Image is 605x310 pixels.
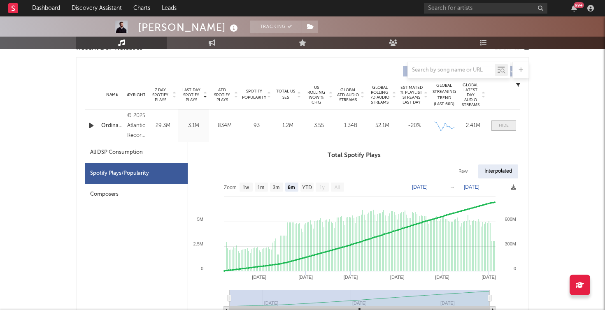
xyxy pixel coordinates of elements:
span: Global ATD Audio Streams [337,88,359,102]
text: [DATE] [252,275,266,280]
text: [DATE] [390,275,405,280]
div: Spotify Plays/Popularity [85,163,188,184]
div: 29.3M [149,122,176,130]
text: 5M [197,217,203,222]
text: 0 [201,266,203,271]
div: 1.2M [275,122,301,130]
div: Composers [85,184,188,205]
div: 93 [242,122,271,130]
div: Raw [452,164,474,178]
text: 1w [243,185,249,190]
text: YTD [302,185,312,190]
text: 6m [288,185,295,190]
text: 1y [319,185,325,190]
span: Global Rolling 7D Audio Streams [368,85,391,105]
div: 3.55 [305,122,333,130]
text: [DATE] [464,184,479,190]
text: [DATE] [298,275,313,280]
span: Total US SES [275,88,296,101]
text: [DATE] [482,275,496,280]
button: Tracking [250,21,302,33]
div: Global Streaming Trend (Last 60D) [432,83,456,107]
span: Global Latest Day Audio Streams [461,83,480,107]
div: Name [101,92,123,98]
div: [PERSON_NAME] [138,21,240,34]
text: 0 [514,266,516,271]
span: Last Day Spotify Plays [180,88,202,102]
text: → [450,184,455,190]
text: Zoom [224,185,237,190]
div: All DSP Consumption [90,148,143,157]
div: 99 + [574,2,584,8]
text: 600M [505,217,516,222]
span: Copyright [122,93,146,97]
text: [DATE] [344,275,358,280]
span: US Rolling WoW % Chg [305,85,328,105]
text: [DATE] [412,184,428,190]
div: 834M [211,122,238,130]
text: All [334,185,340,190]
text: [DATE] [435,275,449,280]
span: 7 Day Spotify Plays [149,88,171,102]
text: 300M [505,241,516,246]
span: ATD Spotify Plays [211,88,233,102]
a: Ordinary [101,122,123,130]
input: Search for artists [424,3,547,14]
div: © 2025 Atlantic Recording Corporation [127,111,145,141]
div: 2.41M [461,122,485,130]
div: ~ 20 % [400,122,428,130]
input: Search by song name or URL [408,67,495,74]
div: 3.1M [180,122,207,130]
div: 52.1M [368,122,396,130]
div: Interpolated [478,164,518,178]
div: 1.34B [337,122,364,130]
text: 1m [258,185,265,190]
h3: Total Spotify Plays [188,150,520,160]
span: Estimated % Playlist Streams Last Day [400,85,423,105]
button: 99+ [571,5,577,12]
text: 3m [273,185,280,190]
span: Spotify Popularity [242,88,266,101]
text: 2.5M [193,241,203,246]
div: All DSP Consumption [85,142,188,163]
